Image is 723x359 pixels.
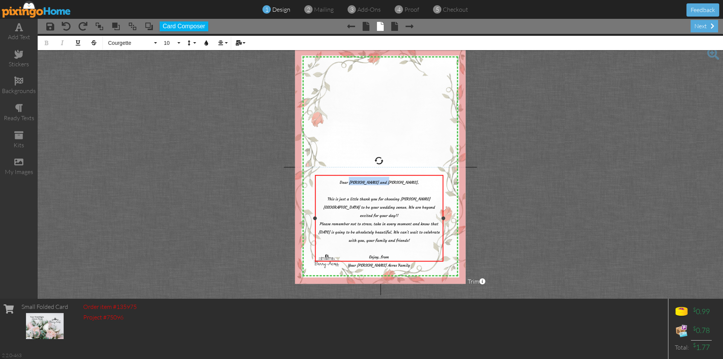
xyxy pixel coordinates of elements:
div: Project #75096 [83,313,137,322]
button: Line Height [183,36,198,50]
span: Trim [468,277,485,286]
img: 135975-1-1758420876810-89a6946ea0412db5-qa.jpg [26,313,64,339]
span: Dear [PERSON_NAME] and [PERSON_NAME], [340,180,419,185]
td: Total: [672,340,691,354]
td: 0.99 [691,302,712,321]
span: design [272,6,290,13]
button: Strikethrough (Ctrl+S) [87,36,101,50]
sup: $ [693,342,696,348]
button: Align [215,36,229,50]
span: 4 [397,5,401,14]
div: next [691,20,718,32]
button: Underline (Ctrl+U) [71,36,85,50]
span: checkout [443,6,468,13]
span: Courgette [107,40,153,46]
button: Feedback [686,3,719,17]
span: Please remember not to stress, take in every moment and know that [DATE] is going to be absolutel... [319,221,440,267]
button: Courgette [104,36,159,50]
span: proof [404,6,419,13]
span: 10 [163,40,176,46]
button: Italic (Ctrl+I) [55,36,69,50]
img: expense-icon.png [674,323,689,338]
button: Mail Merge [233,36,247,50]
div: Small Folded Card [21,302,68,311]
span: This is just a little thank you for choosing [PERSON_NAME][GEOGRAPHIC_DATA] to be your wedding ve... [323,196,435,218]
td: 0.78 [691,321,712,340]
td: 1.77 [691,340,712,354]
img: points-icon.png [674,304,689,319]
button: Colors [199,36,214,50]
img: 20181002-180753-f326d7f8-1000.png [292,49,471,167]
div: 2.2.0-463 [2,352,21,359]
span: add-ons [357,6,381,13]
span: mailing [314,6,334,13]
span: 1 [265,5,268,14]
button: Card Composer [160,21,208,31]
span: 3 [350,5,354,14]
span: 5 [436,5,439,14]
button: 10 [160,36,182,50]
span: 2 [307,5,310,14]
sup: $ [693,325,696,332]
img: pixingo logo [2,1,71,18]
sup: $ [693,306,696,313]
div: Order item #135975 [83,302,137,311]
button: Bold (Ctrl+B) [39,36,53,50]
